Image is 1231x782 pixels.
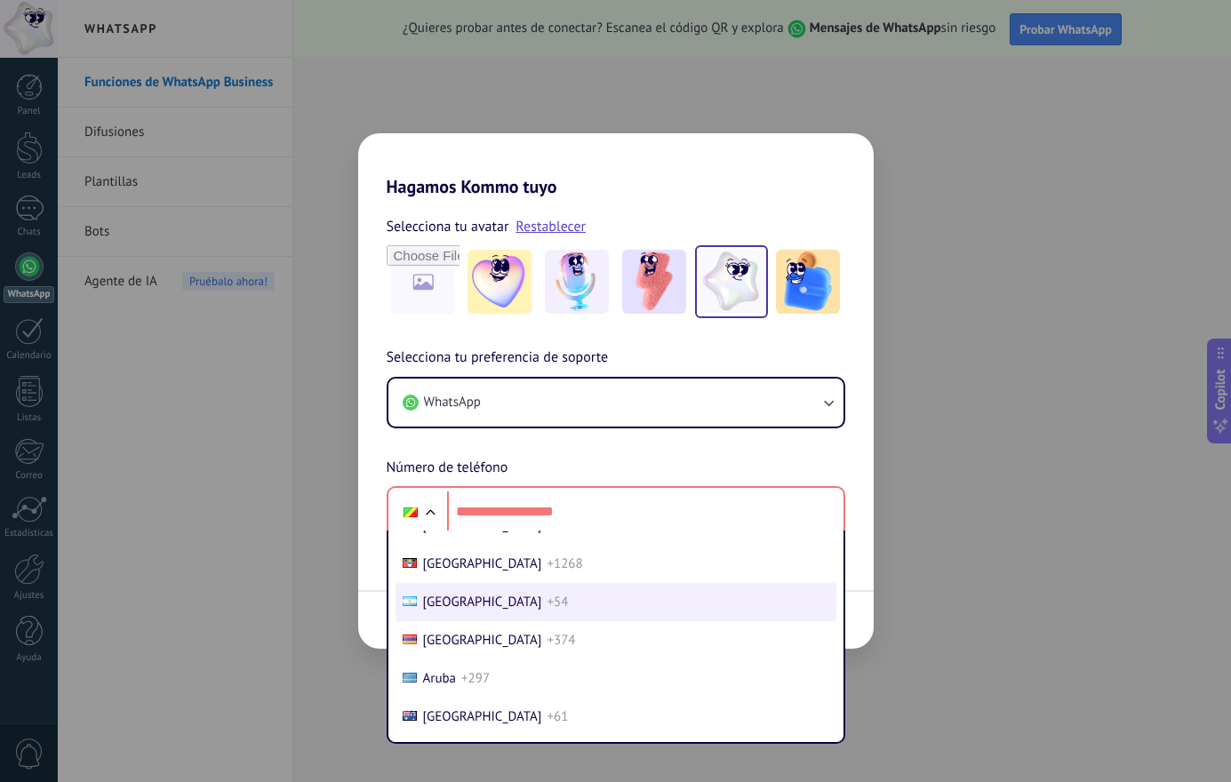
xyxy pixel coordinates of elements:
img: -5.jpeg [776,250,840,314]
span: WhatsApp [424,394,481,411]
img: -3.jpeg [622,250,686,314]
img: -1.jpeg [468,250,532,314]
a: Restablecer [516,218,586,235]
div: Congo: + 242 [394,493,428,531]
span: [GEOGRAPHIC_DATA] [423,632,542,649]
span: [GEOGRAPHIC_DATA] [423,555,542,572]
span: +54 [547,594,568,610]
span: Número de teléfono [387,457,508,480]
span: +61 [547,708,568,725]
span: Aruba [423,670,457,687]
h2: Hagamos Kommo tuyo [358,133,874,197]
span: [GEOGRAPHIC_DATA] [423,708,542,725]
span: [GEOGRAPHIC_DATA] [423,594,542,610]
button: WhatsApp [388,379,843,427]
span: +1268 [547,555,582,572]
span: +297 [461,670,490,687]
span: Selecciona tu preferencia de soporte [387,347,609,370]
img: -2.jpeg [545,250,609,314]
img: -4.jpeg [699,250,763,314]
span: +374 [547,632,575,649]
span: Selecciona tu avatar [387,215,509,238]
